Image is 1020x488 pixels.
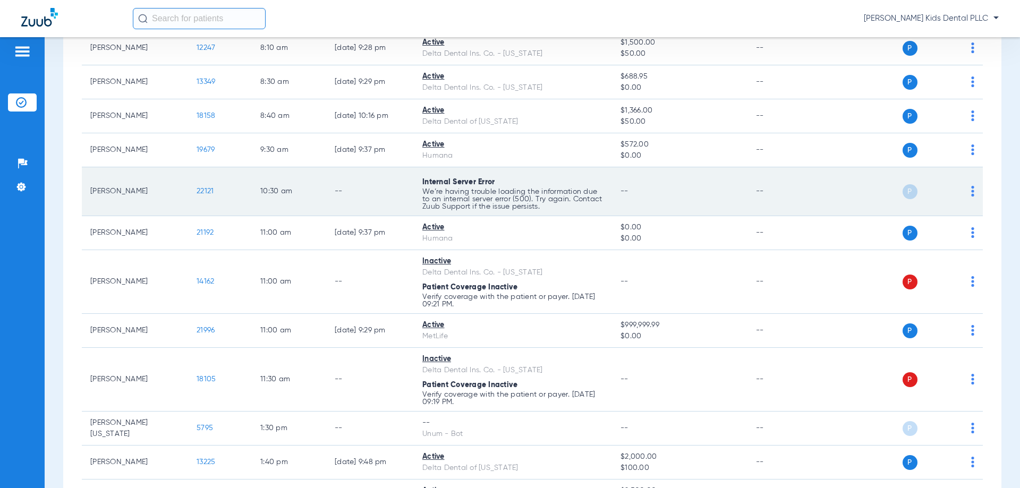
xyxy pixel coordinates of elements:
[422,116,603,127] div: Delta Dental of [US_STATE]
[422,256,603,267] div: Inactive
[620,116,738,127] span: $50.00
[422,429,603,440] div: Unum - Bot
[620,150,738,161] span: $0.00
[422,233,603,244] div: Humana
[252,216,326,250] td: 11:00 AM
[252,167,326,216] td: 10:30 AM
[747,314,819,348] td: --
[971,276,974,287] img: group-dot-blue.svg
[82,167,188,216] td: [PERSON_NAME]
[422,222,603,233] div: Active
[252,412,326,446] td: 1:30 PM
[903,421,917,436] span: P
[422,37,603,48] div: Active
[138,14,148,23] img: Search Icon
[620,331,738,342] span: $0.00
[747,65,819,99] td: --
[326,133,414,167] td: [DATE] 9:37 PM
[197,424,213,432] span: 5795
[620,375,628,383] span: --
[422,82,603,93] div: Delta Dental Ins. Co. - [US_STATE]
[252,99,326,133] td: 8:40 AM
[326,348,414,412] td: --
[326,446,414,480] td: [DATE] 9:48 PM
[620,424,628,432] span: --
[82,99,188,133] td: [PERSON_NAME]
[620,463,738,474] span: $100.00
[14,45,31,58] img: hamburger-icon
[903,41,917,56] span: P
[422,320,603,331] div: Active
[422,105,603,116] div: Active
[971,42,974,53] img: group-dot-blue.svg
[197,187,214,195] span: 22121
[620,105,738,116] span: $1,366.00
[197,327,215,334] span: 21996
[620,187,628,195] span: --
[620,82,738,93] span: $0.00
[197,229,214,236] span: 21192
[422,331,603,342] div: MetLife
[620,222,738,233] span: $0.00
[422,381,517,389] span: Patient Coverage Inactive
[422,139,603,150] div: Active
[326,250,414,314] td: --
[422,391,603,406] p: Verify coverage with the patient or payer. [DATE] 09:19 PM.
[326,99,414,133] td: [DATE] 10:16 PM
[252,314,326,348] td: 11:00 AM
[971,374,974,384] img: group-dot-blue.svg
[747,167,819,216] td: --
[971,110,974,121] img: group-dot-blue.svg
[864,13,999,24] span: [PERSON_NAME] Kids Dental PLLC
[82,348,188,412] td: [PERSON_NAME]
[197,78,215,85] span: 13349
[747,446,819,480] td: --
[620,139,738,150] span: $572.00
[903,184,917,199] span: P
[82,216,188,250] td: [PERSON_NAME]
[971,186,974,196] img: group-dot-blue.svg
[326,314,414,348] td: [DATE] 9:29 PM
[620,233,738,244] span: $0.00
[422,188,603,210] p: We’re having trouble loading the information due to an internal server error (500). Try again. Co...
[326,31,414,65] td: [DATE] 9:28 PM
[252,31,326,65] td: 8:10 AM
[967,437,1020,488] div: Chat Widget
[747,133,819,167] td: --
[747,99,819,133] td: --
[422,150,603,161] div: Humana
[971,144,974,155] img: group-dot-blue.svg
[747,250,819,314] td: --
[197,458,215,466] span: 13225
[747,348,819,412] td: --
[422,284,517,291] span: Patient Coverage Inactive
[197,146,215,153] span: 19679
[903,455,917,470] span: P
[971,227,974,238] img: group-dot-blue.svg
[903,75,917,90] span: P
[620,37,738,48] span: $1,500.00
[252,65,326,99] td: 8:30 AM
[82,250,188,314] td: [PERSON_NAME]
[82,133,188,167] td: [PERSON_NAME]
[747,412,819,446] td: --
[197,112,215,119] span: 18158
[422,267,603,278] div: Delta Dental Ins. Co. - [US_STATE]
[326,412,414,446] td: --
[971,325,974,336] img: group-dot-blue.svg
[903,143,917,158] span: P
[971,423,974,433] img: group-dot-blue.svg
[197,44,215,52] span: 12247
[620,71,738,82] span: $688.95
[422,48,603,59] div: Delta Dental Ins. Co. - [US_STATE]
[422,451,603,463] div: Active
[903,275,917,289] span: P
[620,278,628,285] span: --
[326,167,414,216] td: --
[133,8,266,29] input: Search for patients
[747,31,819,65] td: --
[252,348,326,412] td: 11:30 AM
[903,323,917,338] span: P
[422,293,603,308] p: Verify coverage with the patient or payer. [DATE] 09:21 PM.
[82,65,188,99] td: [PERSON_NAME]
